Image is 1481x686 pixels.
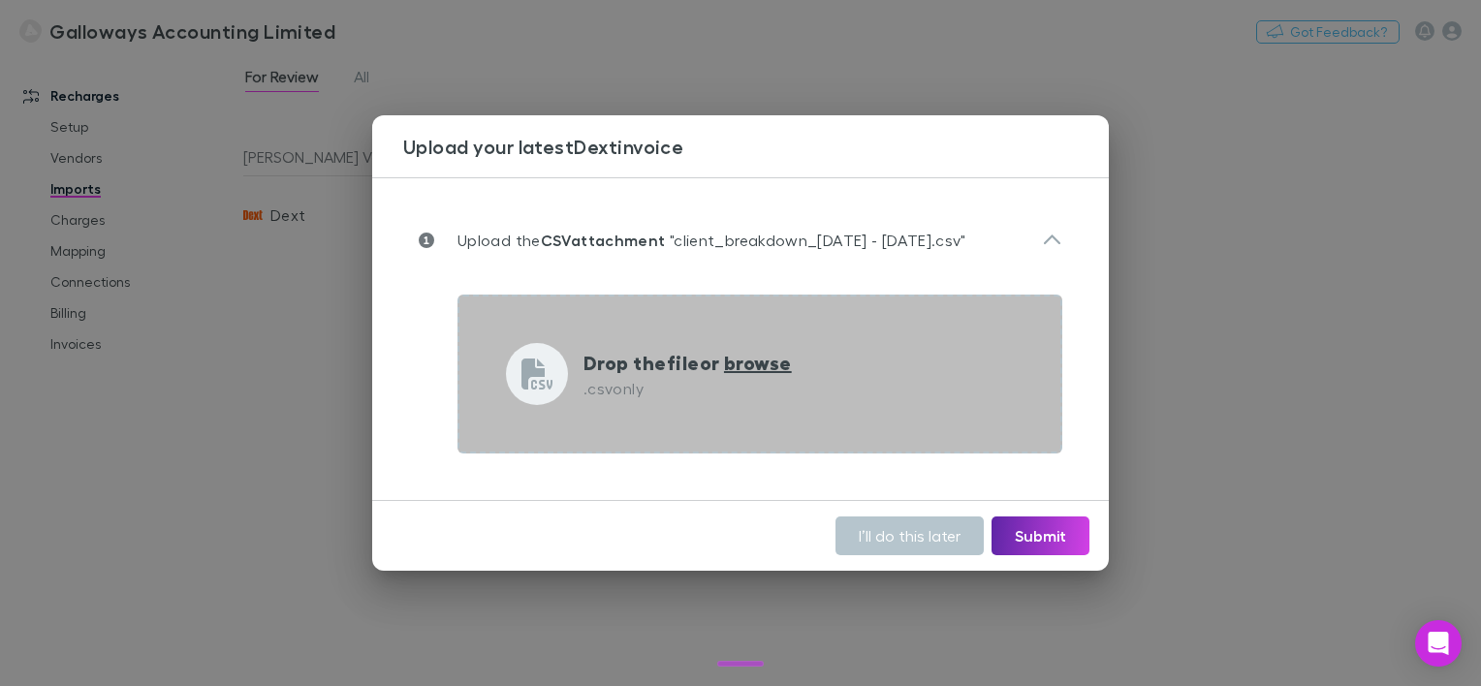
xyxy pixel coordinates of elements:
[583,377,792,400] p: .csv only
[403,135,1109,158] h3: Upload your latest Dext invoice
[434,229,966,252] p: Upload the "client_breakdown_[DATE] - [DATE].csv"
[992,516,1089,555] button: Submit
[541,231,666,250] strong: CSV attachment
[1415,620,1462,667] div: Open Intercom Messenger
[835,516,984,555] button: I’ll do this later
[403,209,1078,271] div: Upload theCSVattachment "client_breakdown_[DATE] - [DATE].csv"
[583,348,792,377] p: Drop the file or
[724,350,792,375] span: browse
